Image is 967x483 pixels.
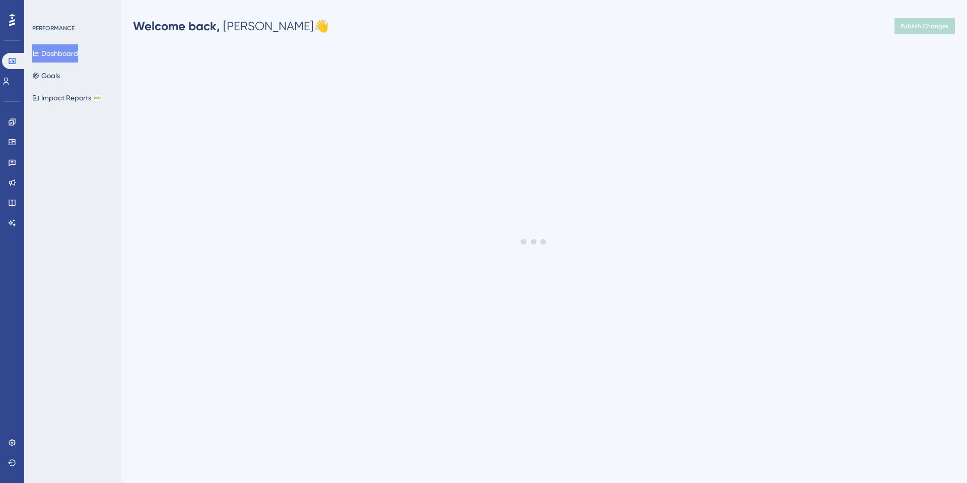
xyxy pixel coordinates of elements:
div: [PERSON_NAME] 👋 [133,18,329,34]
button: Goals [32,67,60,85]
div: PERFORMANCE [32,24,75,32]
div: BETA [93,95,102,100]
button: Publish Changes [894,18,955,34]
span: Publish Changes [901,22,949,30]
button: Impact ReportsBETA [32,89,102,107]
button: Dashboard [32,44,78,63]
span: Welcome back, [133,19,220,33]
